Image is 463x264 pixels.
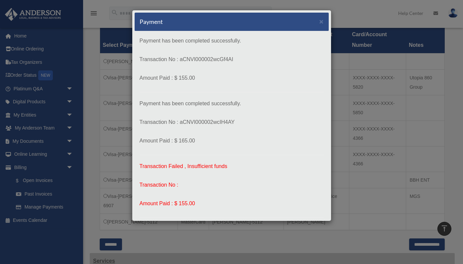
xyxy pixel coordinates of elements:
[140,180,324,190] p: Transaction No :
[140,118,324,127] p: Transaction No : aCNVI000002wcIH4AY
[140,99,324,108] p: Payment has been completed successfully.
[319,18,324,25] span: ×
[140,55,324,64] p: Transaction No : aCNVI000002wcGf4AI
[140,199,324,208] p: Amount Paid : $ 155.00
[140,73,324,83] p: Amount Paid : $ 155.00
[140,36,324,45] p: Payment has been completed successfully.
[140,162,324,171] p: Transaction Failed , Insufficient funds
[319,18,324,25] button: Close
[140,18,163,26] h5: Payment
[140,136,324,145] p: Amount Paid : $ 165.00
